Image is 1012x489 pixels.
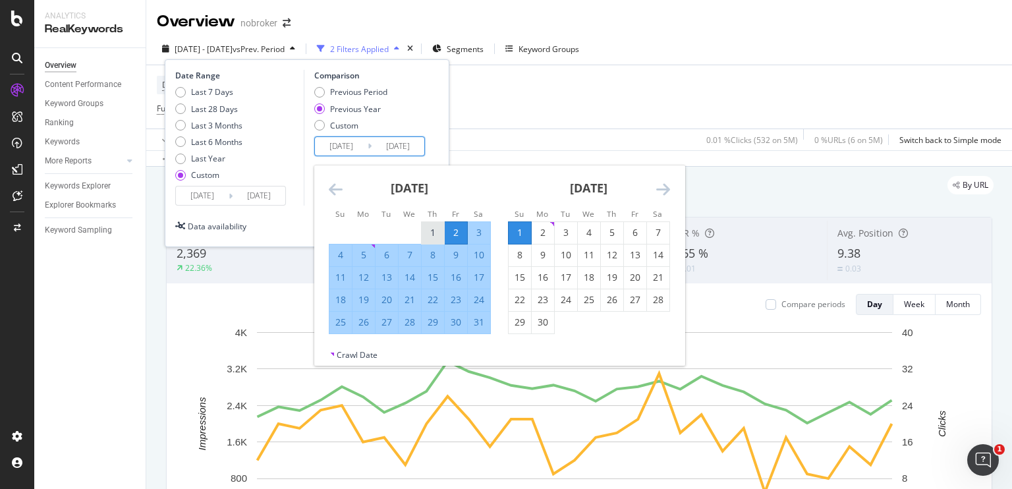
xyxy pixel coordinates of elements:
div: 10 [555,248,577,262]
td: Choose Monday, September 9, 2024 as your check-in date. It’s available. [531,244,554,266]
div: 15 [509,271,531,284]
div: 0.01 % Clicks ( 532 on 5M ) [706,134,798,146]
div: 17 [555,271,577,284]
div: 1 [509,226,531,239]
span: Device [162,79,187,90]
button: Segments [427,38,489,59]
td: Choose Saturday, September 7, 2024 as your check-in date. It’s available. [646,221,669,244]
div: Keyword Groups [519,43,579,55]
iframe: Intercom live chat [967,444,999,476]
div: 18 [578,271,600,284]
div: Switch back to Simple mode [899,134,1001,146]
span: 9.38 [837,245,860,261]
div: 9 [445,248,467,262]
td: Selected as start date. Friday, August 2, 2024 [444,221,467,244]
text: 800 [231,473,247,484]
td: Choose Saturday, September 21, 2024 as your check-in date. It’s available. [646,266,669,289]
div: Comparison [314,70,429,81]
text: 24 [902,400,913,411]
text: 1.6K [227,436,247,447]
small: Mo [357,208,369,219]
div: Keywords [45,135,80,149]
div: Custom [191,169,219,181]
div: Ranking [45,116,74,130]
button: Week [893,294,936,315]
input: Start Date [315,137,368,156]
td: Choose Saturday, September 28, 2024 as your check-in date. It’s available. [646,289,669,311]
small: Th [428,208,437,219]
td: Selected. Monday, August 26, 2024 [352,311,375,333]
div: Explorer Bookmarks [45,198,116,212]
span: 1 [994,444,1005,455]
td: Choose Monday, September 23, 2024 as your check-in date. It’s available. [531,289,554,311]
div: Previous Year [314,103,387,115]
text: 4K [235,327,247,338]
div: 7 [647,226,669,239]
div: 24 [468,293,490,306]
td: Choose Saturday, September 14, 2024 as your check-in date. It’s available. [646,244,669,266]
div: 13 [376,271,398,284]
div: Move forward to switch to the next month. [656,181,670,198]
td: Choose Sunday, September 15, 2024 as your check-in date. It’s available. [508,266,531,289]
td: Selected. Sunday, August 11, 2024 [329,266,352,289]
td: Selected. Thursday, August 22, 2024 [421,289,444,311]
div: Day [867,299,882,310]
small: We [582,208,594,219]
td: Selected. Tuesday, August 20, 2024 [375,289,398,311]
button: Switch back to Simple mode [894,129,1001,150]
button: [DATE] - [DATE]vsPrev. Period [157,38,300,59]
small: Su [515,208,524,219]
div: Week [904,299,924,310]
div: 17 [468,271,490,284]
a: Keyword Groups [45,97,136,111]
small: Su [335,208,345,219]
div: 7 [399,248,421,262]
div: Last 6 Months [175,136,242,148]
td: Choose Sunday, September 22, 2024 as your check-in date. It’s available. [508,289,531,311]
td: Choose Thursday, September 19, 2024 as your check-in date. It’s available. [600,266,623,289]
div: 22 [422,293,444,306]
div: 20 [624,271,646,284]
div: 24 [555,293,577,306]
td: Choose Sunday, September 8, 2024 as your check-in date. It’s available. [508,244,531,266]
td: Selected. Tuesday, August 6, 2024 [375,244,398,266]
span: [DATE] - [DATE] [175,43,233,55]
div: RealKeywords [45,22,135,37]
div: arrow-right-arrow-left [283,18,291,28]
span: Segments [447,43,484,55]
td: Choose Friday, September 13, 2024 as your check-in date. It’s available. [623,244,646,266]
div: Overview [157,11,235,33]
td: Choose Friday, September 6, 2024 as your check-in date. It’s available. [623,221,646,244]
a: Keywords [45,135,136,149]
text: Clicks [936,410,947,436]
div: 26 [352,316,375,329]
text: 32 [902,363,913,374]
div: Last 3 Months [175,120,242,131]
td: Selected. Wednesday, August 28, 2024 [398,311,421,333]
button: Keyword Groups [500,38,584,59]
td: Choose Monday, September 2, 2024 as your check-in date. It’s available. [531,221,554,244]
a: Ranking [45,116,136,130]
span: CTR % [672,227,700,239]
button: Month [936,294,981,315]
small: Th [607,208,616,219]
strong: [DATE] [391,180,428,196]
div: 29 [422,316,444,329]
div: 11 [578,248,600,262]
div: 3 [468,226,490,239]
div: Keyword Sampling [45,223,112,237]
div: Overview [45,59,76,72]
small: We [403,208,415,219]
td: Selected. Wednesday, August 14, 2024 [398,266,421,289]
div: 18 [329,293,352,306]
div: Last 7 Days [175,86,242,98]
div: 28 [399,316,421,329]
small: Fr [452,208,459,219]
div: 23 [445,293,467,306]
td: Selected. Saturday, August 3, 2024 [467,221,490,244]
td: Choose Wednesday, September 18, 2024 as your check-in date. It’s available. [577,266,600,289]
img: Equal [837,267,843,271]
div: Move backward to switch to the previous month. [329,181,343,198]
td: Selected. Saturday, August 10, 2024 [467,244,490,266]
div: Data availability [188,221,246,232]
